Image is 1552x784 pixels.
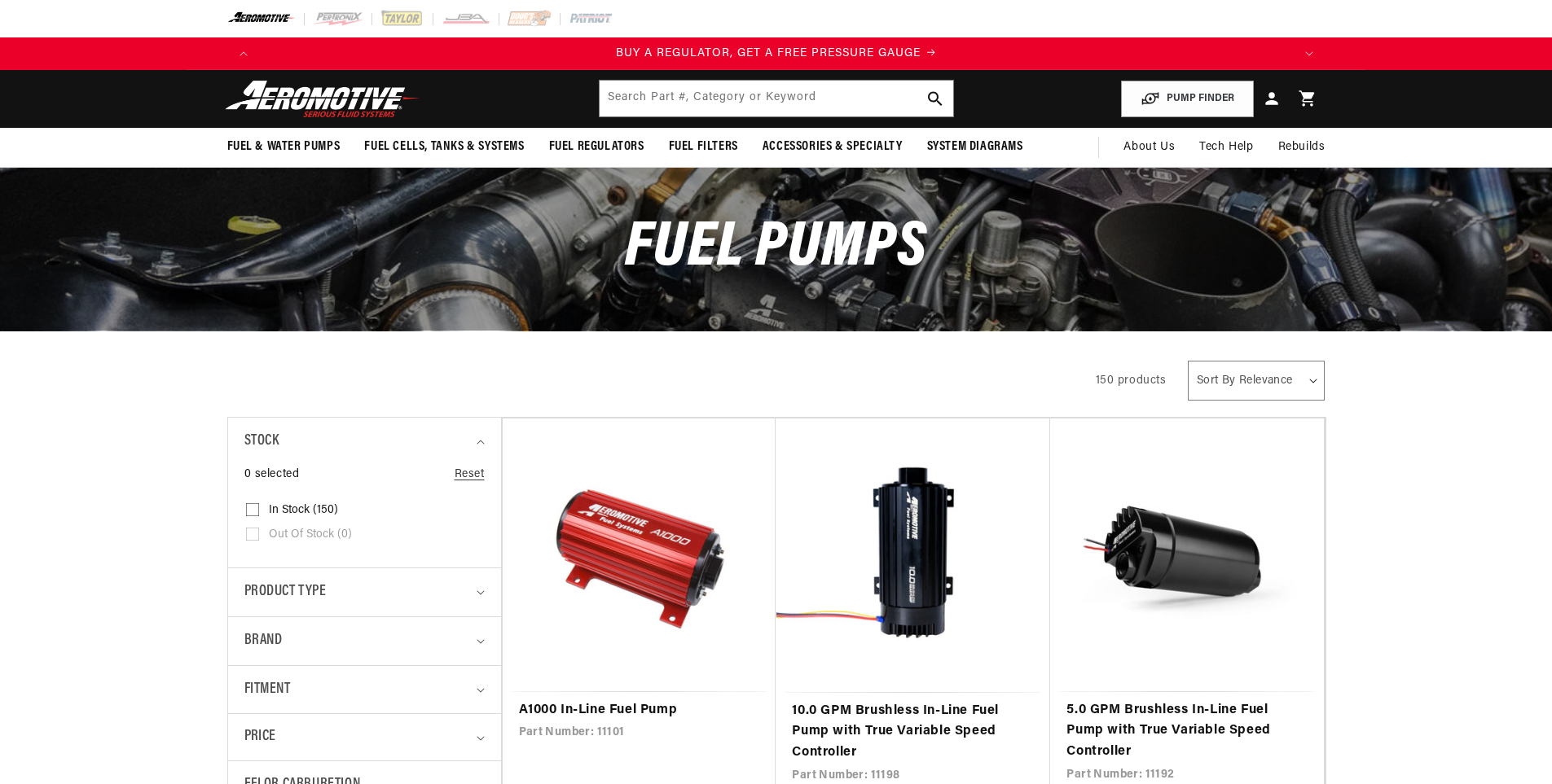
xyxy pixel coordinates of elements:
[260,45,1293,63] div: Announcement
[352,128,536,166] summary: Fuel Cells, Tanks & Systems
[600,81,953,116] input: Search by Part Number, Category or Keyword
[763,138,903,155] span: Accessories & Specialty
[215,128,353,166] summary: Fuel & Water Pumps
[1096,374,1167,387] span: 150 products
[915,128,1035,166] summary: System Diagrams
[269,503,338,518] span: In stock (150)
[269,528,352,542] span: Out of stock (0)
[657,128,750,166] summary: Fuel Filters
[917,81,953,116] button: search button
[616,47,921,59] span: BUY A REGULATOR, GET A FREE PRESSURE GAUGE
[792,701,1034,764] a: 10.0 GPM Brushless In-Line Fuel Pump with True Variable Speed Controller
[221,80,424,118] img: Aeromotive
[244,580,327,604] span: Product type
[244,568,485,616] summary: Product type (0 selected)
[669,138,738,155] span: Fuel Filters
[244,666,485,714] summary: Fitment (0 selected)
[260,45,1293,63] a: BUY A REGULATOR, GET A FREE PRESSURE GAUGE
[244,617,485,665] summary: Brand (0 selected)
[750,128,915,166] summary: Accessories & Specialty
[1278,138,1326,156] span: Rebuilds
[1066,700,1308,763] a: 5.0 GPM Brushless In-Line Fuel Pump with True Variable Speed Controller
[244,430,279,453] span: Stock
[1293,37,1326,70] button: Translation missing: en.sections.announcements.next_announcement
[244,678,291,702] span: Fitment
[364,138,524,155] span: Fuel Cells, Tanks & Systems
[549,138,644,155] span: Fuel Regulators
[625,217,926,281] span: Fuel Pumps
[244,714,485,760] summary: Price
[1121,81,1254,117] button: PUMP FINDER
[244,418,485,466] summary: Stock (0 selected)
[244,726,276,748] span: Price
[455,466,485,484] a: Reset
[227,138,341,155] span: Fuel & Water Pumps
[927,138,1023,155] span: System Diagrams
[519,700,760,721] a: A1000 In-Line Fuel Pump
[244,466,300,484] span: 0 selected
[227,37,260,70] button: Translation missing: en.sections.announcements.previous_announcement
[1187,128,1265,167] summary: Tech Help
[537,128,657,166] summary: Fuel Regulators
[1266,128,1338,167] summary: Rebuilds
[1111,128,1187,167] a: About Us
[1199,138,1253,156] span: Tech Help
[187,37,1366,70] slideshow-component: Translation missing: en.sections.announcements.announcement_bar
[244,629,283,653] span: Brand
[1123,141,1175,153] span: About Us
[260,45,1293,63] div: 1 of 4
